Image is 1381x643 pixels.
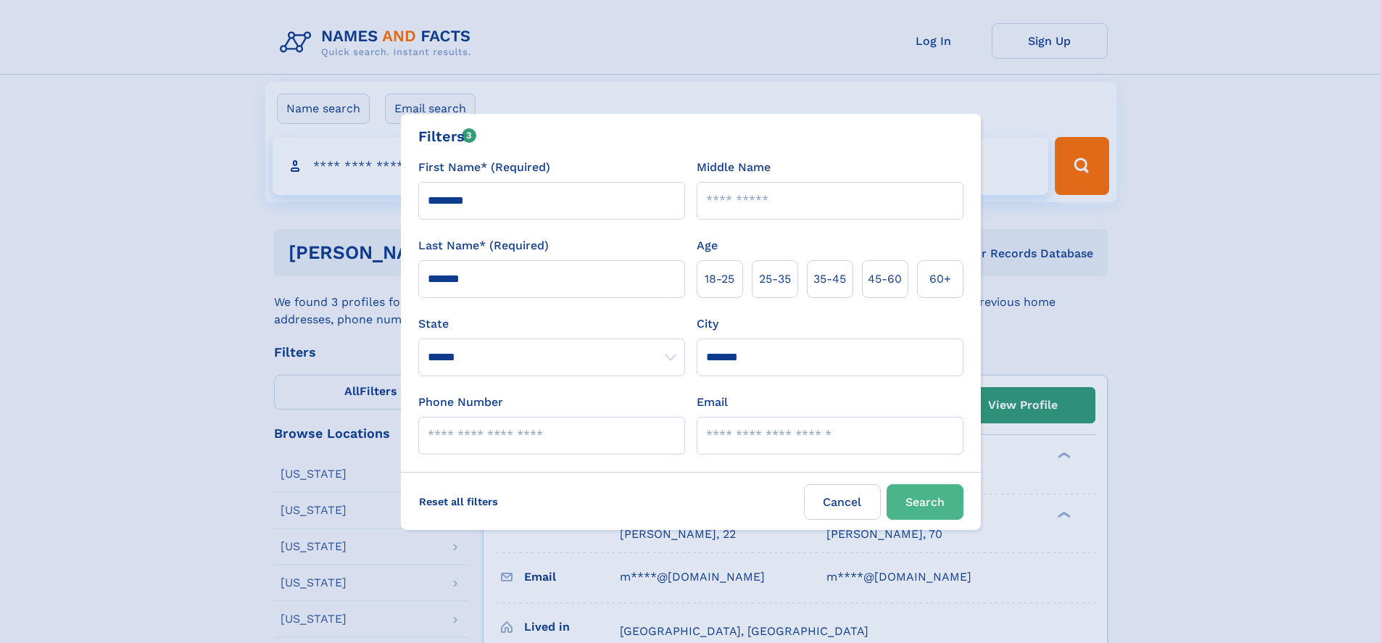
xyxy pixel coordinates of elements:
[418,237,549,254] label: Last Name* (Required)
[418,125,477,147] div: Filters
[804,484,881,520] label: Cancel
[759,270,791,288] span: 25‑35
[418,394,503,411] label: Phone Number
[929,270,951,288] span: 60+
[418,159,550,176] label: First Name* (Required)
[705,270,734,288] span: 18‑25
[697,159,771,176] label: Middle Name
[697,315,718,333] label: City
[697,394,728,411] label: Email
[868,270,902,288] span: 45‑60
[813,270,846,288] span: 35‑45
[418,315,685,333] label: State
[887,484,963,520] button: Search
[697,237,718,254] label: Age
[410,484,507,519] label: Reset all filters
